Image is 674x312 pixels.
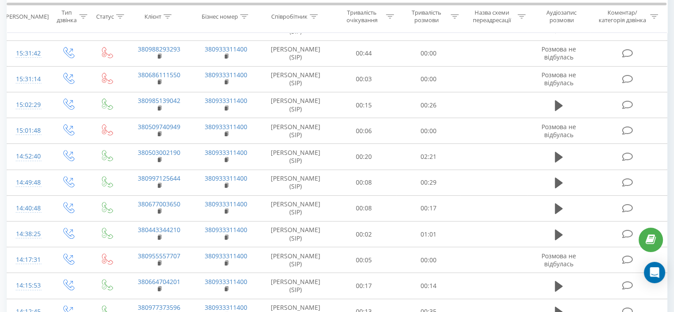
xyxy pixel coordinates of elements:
[332,66,396,92] td: 00:03
[260,247,332,273] td: [PERSON_NAME] (SIP)
[396,118,460,144] td: 00:00
[205,303,247,312] a: 380933311400
[16,45,39,62] div: 15:31:42
[542,45,576,61] span: Розмова не відбулась
[205,71,247,79] a: 380933311400
[396,92,460,118] td: 00:26
[4,13,49,20] div: [PERSON_NAME]
[138,45,180,53] a: 380988293293
[332,92,396,118] td: 00:15
[596,9,648,24] div: Коментар/категорія дзвінка
[205,252,247,260] a: 380933311400
[332,118,396,144] td: 00:06
[260,273,332,299] td: [PERSON_NAME] (SIP)
[138,148,180,157] a: 380503002190
[332,273,396,299] td: 00:17
[205,277,247,286] a: 380933311400
[138,200,180,208] a: 380677003650
[396,273,460,299] td: 00:14
[260,195,332,221] td: [PERSON_NAME] (SIP)
[404,9,448,24] div: Тривалість розмови
[332,40,396,66] td: 00:44
[16,148,39,165] div: 14:52:40
[332,170,396,195] td: 00:08
[16,225,39,243] div: 14:38:25
[16,277,39,294] div: 14:15:53
[536,9,588,24] div: Аудіозапис розмови
[260,221,332,247] td: [PERSON_NAME] (SIP)
[16,251,39,269] div: 14:17:31
[96,13,114,20] div: Статус
[138,71,180,79] a: 380686111550
[271,13,308,20] div: Співробітник
[205,122,247,131] a: 380933311400
[469,9,515,24] div: Назва схеми переадресації
[260,92,332,118] td: [PERSON_NAME] (SIP)
[205,96,247,105] a: 380933311400
[332,195,396,221] td: 00:08
[138,225,180,234] a: 380443344210
[205,148,247,157] a: 380933311400
[202,13,238,20] div: Бізнес номер
[16,174,39,191] div: 14:49:48
[260,66,332,92] td: [PERSON_NAME] (SIP)
[260,118,332,144] td: [PERSON_NAME] (SIP)
[16,122,39,139] div: 15:01:48
[396,221,460,247] td: 01:01
[144,13,161,20] div: Клієнт
[396,170,460,195] td: 00:29
[138,96,180,105] a: 380985139042
[332,144,396,170] td: 00:20
[16,96,39,114] div: 15:02:29
[138,174,180,182] a: 380997125644
[260,170,332,195] td: [PERSON_NAME] (SIP)
[138,122,180,131] a: 380509740949
[138,277,180,286] a: 380664704201
[138,252,180,260] a: 380955557707
[16,200,39,217] div: 14:40:48
[396,40,460,66] td: 00:00
[138,303,180,312] a: 380977373596
[260,40,332,66] td: [PERSON_NAME] (SIP)
[542,71,576,87] span: Розмова не відбулась
[396,247,460,273] td: 00:00
[260,144,332,170] td: [PERSON_NAME] (SIP)
[16,71,39,88] div: 15:31:14
[644,262,665,283] div: Open Intercom Messenger
[205,174,247,182] a: 380933311400
[56,9,77,24] div: Тип дзвінка
[205,200,247,208] a: 380933311400
[205,225,247,234] a: 380933311400
[396,144,460,170] td: 02:21
[332,247,396,273] td: 00:05
[542,252,576,268] span: Розмова не відбулась
[332,221,396,247] td: 00:02
[396,66,460,92] td: 00:00
[396,195,460,221] td: 00:17
[542,122,576,139] span: Розмова не відбулась
[340,9,384,24] div: Тривалість очікування
[205,45,247,53] a: 380933311400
